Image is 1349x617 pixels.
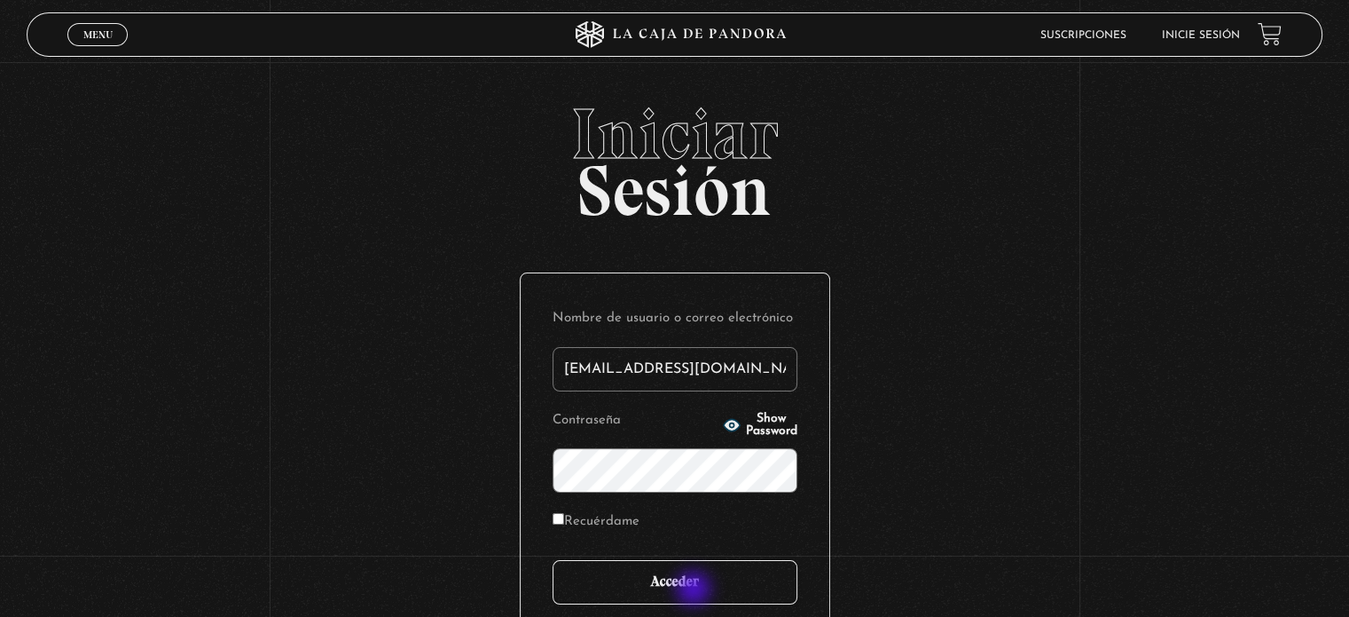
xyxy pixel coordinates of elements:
[27,99,1322,212] h2: Sesión
[27,99,1322,170] span: Iniciar
[1258,22,1282,46] a: View your shopping cart
[553,509,639,536] label: Recuérdame
[553,305,797,333] label: Nombre de usuario o correo electrónico
[553,513,564,525] input: Recuérdame
[1162,30,1240,41] a: Inicie sesión
[723,413,797,438] button: Show Password
[553,560,797,605] input: Acceder
[77,44,119,57] span: Cerrar
[553,407,718,435] label: Contraseña
[1040,30,1126,41] a: Suscripciones
[746,413,797,438] span: Show Password
[83,29,113,40] span: Menu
